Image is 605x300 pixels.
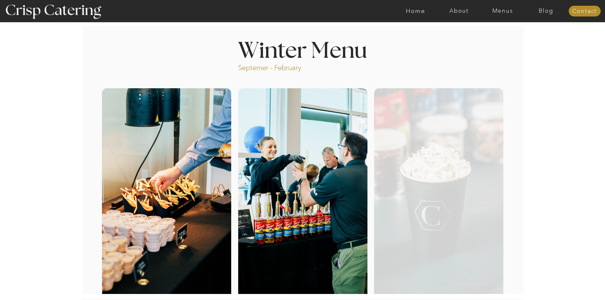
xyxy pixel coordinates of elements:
[394,8,437,14] a: Home
[481,8,524,14] a: Menus
[214,40,391,59] h1: Winter Menu
[524,8,568,14] a: Blog
[568,8,601,15] a: Contact
[437,8,481,14] a: About
[238,63,326,70] p: Septemer - February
